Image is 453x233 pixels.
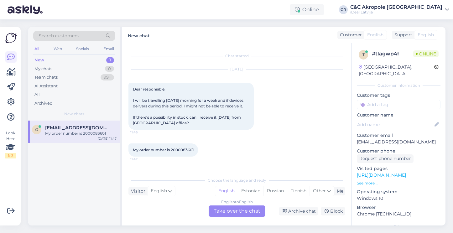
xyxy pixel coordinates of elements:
[35,127,38,132] span: o
[128,53,345,59] div: Chat started
[357,211,440,217] p: Chrome [TECHNICAL_ID]
[128,178,345,183] div: Choose the language and reply
[287,186,310,196] div: Finnish
[413,50,439,57] span: Online
[5,130,16,158] div: Look Here
[105,66,114,72] div: 0
[290,4,324,15] div: Online
[357,121,433,128] input: Add name
[263,186,287,196] div: Russian
[357,189,440,195] p: Operating system
[418,32,434,38] span: English
[5,32,17,44] img: Askly Logo
[75,45,90,53] div: Socials
[102,45,115,53] div: Email
[34,74,58,80] div: Team chats
[357,195,440,202] p: Windows 10
[128,188,145,194] div: Visitor
[359,64,434,77] div: [GEOGRAPHIC_DATA], [GEOGRAPHIC_DATA]
[45,125,110,131] span: ozancicek7@gmail.com
[52,45,63,53] div: Web
[279,207,318,215] div: Archive chat
[357,92,440,99] p: Customer tags
[367,32,383,38] span: English
[372,50,413,58] div: # tlagwp4f
[357,100,440,109] input: Add a tag
[128,66,345,72] div: [DATE]
[357,172,406,178] a: [URL][DOMAIN_NAME]
[357,154,414,163] div: Request phone number
[209,205,265,217] div: Take over the chat
[350,5,442,10] div: C&C Akropole [GEOGRAPHIC_DATA]
[130,130,154,135] span: 11:46
[34,91,40,98] div: All
[101,74,114,80] div: 99+
[357,148,440,154] p: Customer phone
[350,5,449,15] a: C&C Akropole [GEOGRAPHIC_DATA]iDeal Latvija
[339,5,348,14] div: CR
[34,83,58,89] div: AI Assistant
[5,153,16,158] div: 1 / 3
[33,45,40,53] div: All
[357,132,440,139] p: Customer email
[130,157,154,162] span: 11:47
[357,165,440,172] p: Visited pages
[334,188,343,194] div: Me
[34,100,53,106] div: Archived
[151,188,167,194] span: English
[238,186,263,196] div: Estonian
[357,83,440,88] div: Customer information
[357,139,440,145] p: [EMAIL_ADDRESS][DOMAIN_NAME]
[106,57,114,63] div: 1
[34,66,52,72] div: My chats
[357,204,440,211] p: Browser
[221,199,253,205] div: English to English
[350,10,442,15] div: iDeal Latvija
[321,207,345,215] div: Block
[362,52,365,57] span: t
[357,224,440,229] div: Extra
[64,111,84,117] span: New chats
[215,186,238,196] div: English
[128,31,150,39] label: New chat
[357,112,440,118] p: Customer name
[34,57,44,63] div: New
[313,188,326,194] span: Other
[337,32,362,38] div: Customer
[133,87,244,125] span: Dear responsible, I will be travelling [DATE] morning for a week and if devices delivers during t...
[98,136,117,141] div: [DATE] 11:47
[133,148,194,152] span: My order number is 2000083601
[45,131,117,136] div: My order number is 2000083601
[39,33,79,39] span: Search customers
[357,180,440,186] p: See more ...
[392,32,412,38] div: Support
